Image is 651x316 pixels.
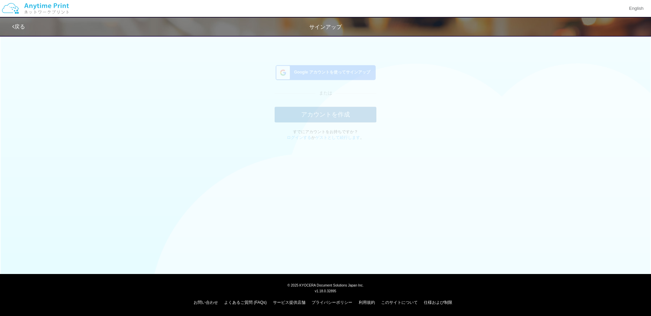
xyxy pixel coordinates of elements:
p: すでにアカウントをお持ちですか？ [287,134,364,146]
div: または [275,96,376,102]
a: 戻る [12,24,25,29]
span: か 。 [287,141,364,145]
span: © 2025 KYOCERA Document Solutions Japan Inc. [288,283,364,287]
button: アカウントを作成 [275,112,376,128]
a: お問い合わせ [194,300,218,305]
span: Google アカウントを使ってサインアップ [291,75,370,81]
a: プライバシーポリシー [312,300,352,305]
a: サービス提供店舗 [273,300,305,305]
a: ログインする [287,141,311,145]
span: サインアップ [309,24,342,30]
a: 仕様および制限 [424,300,452,305]
a: このサイトについて [381,300,418,305]
a: よくあるご質問 (FAQs) [224,300,267,305]
a: 利用規約 [359,300,375,305]
a: ゲストとして続行します [315,141,360,145]
span: v1.18.0.32895 [315,289,336,293]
